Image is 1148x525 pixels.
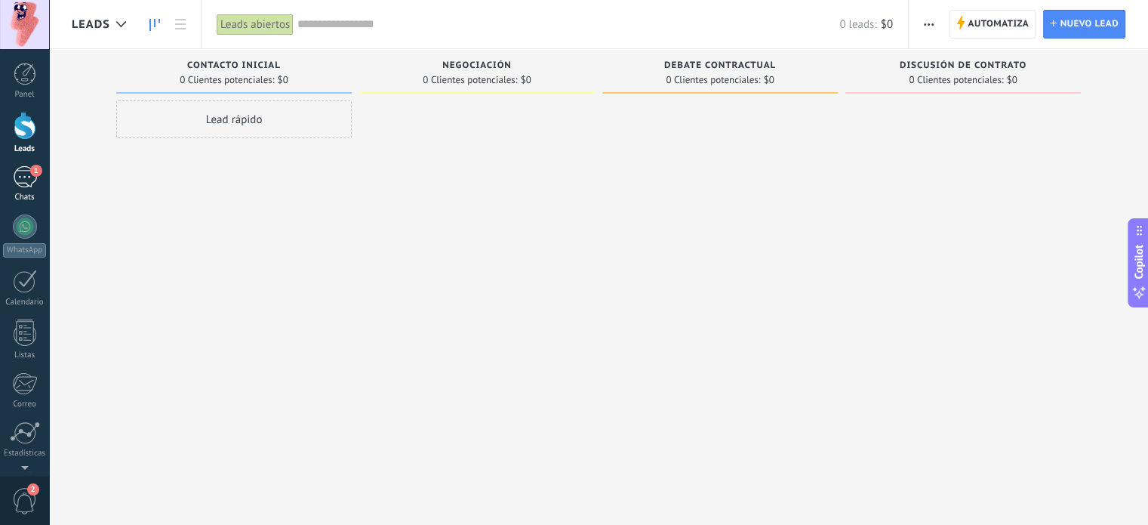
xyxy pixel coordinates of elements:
[442,60,512,71] span: Negociación
[1060,11,1119,38] span: Nuevo lead
[3,193,47,202] div: Chats
[30,165,42,177] span: 1
[124,60,344,73] div: Contacto inicial
[27,483,39,496] span: 2
[900,60,1026,71] span: Discusión de contrato
[423,76,517,85] span: 0 Clientes potenciales:
[949,10,1036,39] a: Automatiza
[3,351,47,360] div: Listas
[3,144,47,154] div: Leads
[839,17,876,32] span: 0 leads:
[180,76,274,85] span: 0 Clientes potenciales:
[521,76,531,85] span: $0
[3,449,47,459] div: Estadísticas
[72,17,110,32] span: Leads
[187,60,281,71] span: Contacto inicial
[217,14,294,36] div: Leads abiertos
[3,90,47,100] div: Panel
[116,100,352,138] div: Lead rápido
[3,243,46,258] div: WhatsApp
[909,76,1003,85] span: 0 Clientes potenciales:
[278,76,288,85] span: $0
[1131,244,1146,279] span: Copilot
[764,76,774,85] span: $0
[367,60,587,73] div: Negociación
[968,11,1029,38] span: Automatiza
[664,60,776,71] span: Debate contractual
[853,60,1073,73] div: Discusión de contrato
[3,400,47,409] div: Correo
[881,17,893,32] span: $0
[666,76,760,85] span: 0 Clientes potenciales:
[3,298,47,307] div: Calendario
[1043,10,1125,39] a: Nuevo lead
[1007,76,1017,85] span: $0
[610,60,830,73] div: Debate contractual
